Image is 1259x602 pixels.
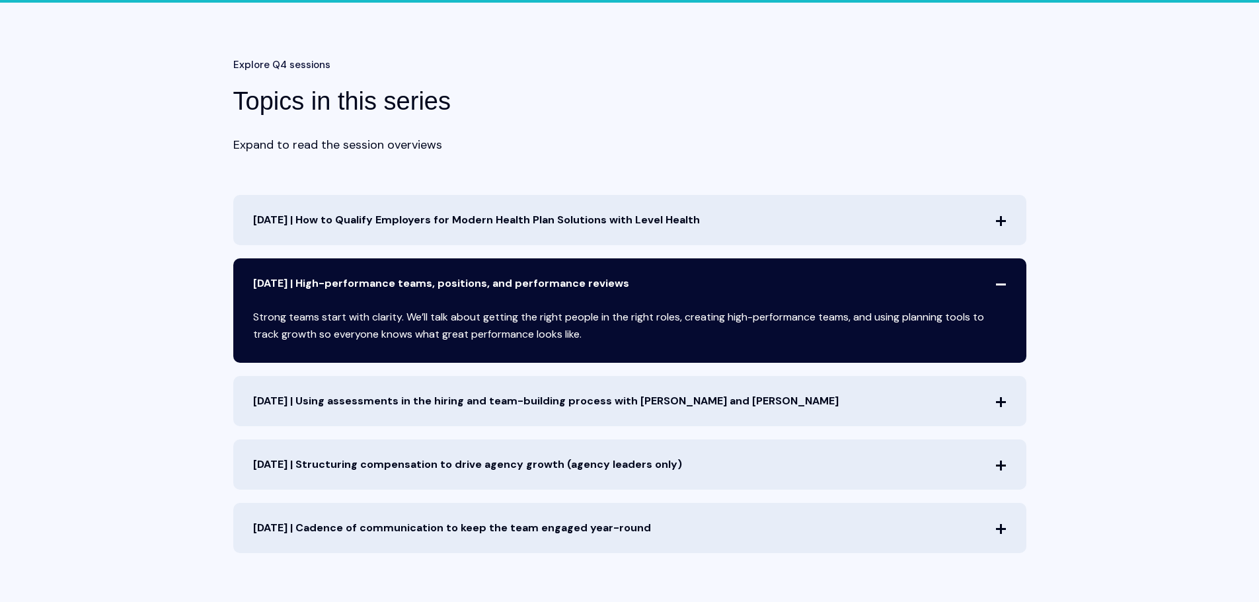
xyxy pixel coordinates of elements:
[233,309,1026,363] span: Strong teams start with clarity. We’ll talk about getting the right people in the right roles, cr...
[233,376,1026,426] span: [DATE] | Using assessments in the hiring and team-building process with [PERSON_NAME] and [PERSON...
[233,503,1026,553] span: [DATE] | Cadence of communication to keep the team engaged year-round
[233,134,442,155] span: Expand to read the session overviews
[233,439,1026,490] span: [DATE] | Structuring compensation to drive agency growth (agency leaders only)
[233,258,1026,309] span: [DATE] | High-performance teams, positions, and performance reviews
[233,56,330,75] span: Explore Q4 sessions
[233,85,676,118] h2: Topics in this series
[233,195,1026,245] span: [DATE] | How to Qualify Employers for Modern Health Plan Solutions with Level Health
